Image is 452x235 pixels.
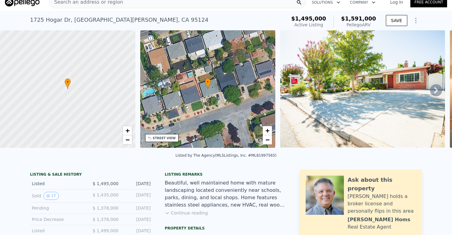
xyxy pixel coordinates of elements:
[165,210,208,216] button: Continue reading
[125,127,129,134] span: +
[32,216,86,222] div: Price Decrease
[30,172,153,178] div: LISTING & SALE HISTORY
[205,78,211,89] div: •
[386,15,407,26] button: SAVE
[123,192,151,200] div: [DATE]
[341,22,376,28] div: Pellego ARV
[165,179,287,209] div: Beautiful, well maintained home with mature landscaping located conveniently near schools, parks,...
[92,217,119,222] span: $ 1,378,000
[263,126,272,135] a: Zoom in
[280,30,445,148] img: Sale: 167358628 Parcel: 29543494
[165,226,287,231] div: Property details
[123,126,132,135] a: Zoom in
[92,192,119,197] span: $ 1,435,000
[175,153,277,158] div: Listed by The Agency (MLSListings, Inc. #ML81997565)
[92,206,119,211] span: $ 1,378,000
[165,172,287,177] div: Listing remarks
[263,135,272,144] a: Zoom out
[43,192,58,200] button: View historical data
[32,192,86,200] div: Sold
[123,181,151,187] div: [DATE]
[123,228,151,234] div: [DATE]
[65,78,71,89] div: •
[348,223,391,231] div: Real Estate Agent
[32,181,86,187] div: Listed
[32,205,86,211] div: Pending
[92,181,119,186] span: $ 1,495,000
[294,22,323,27] span: Active Listing
[123,135,132,144] a: Zoom out
[123,216,151,222] div: [DATE]
[32,228,86,234] div: Listed
[65,79,71,85] span: •
[348,176,416,193] div: Ask about this property
[266,127,269,134] span: +
[125,136,129,144] span: −
[30,16,208,24] div: 1725 Hogar Dr , [GEOGRAPHIC_DATA][PERSON_NAME] , CA 95124
[291,15,326,22] span: $1,495,000
[266,136,269,144] span: −
[348,216,410,223] div: [PERSON_NAME] Homs
[92,228,119,233] span: $ 1,499,000
[410,14,422,27] button: Show Options
[205,79,211,85] span: •
[153,136,176,140] div: STREET VIEW
[348,193,416,215] div: [PERSON_NAME] holds a broker license and personally flips in this area
[123,205,151,211] div: [DATE]
[341,15,376,22] span: $1,591,000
